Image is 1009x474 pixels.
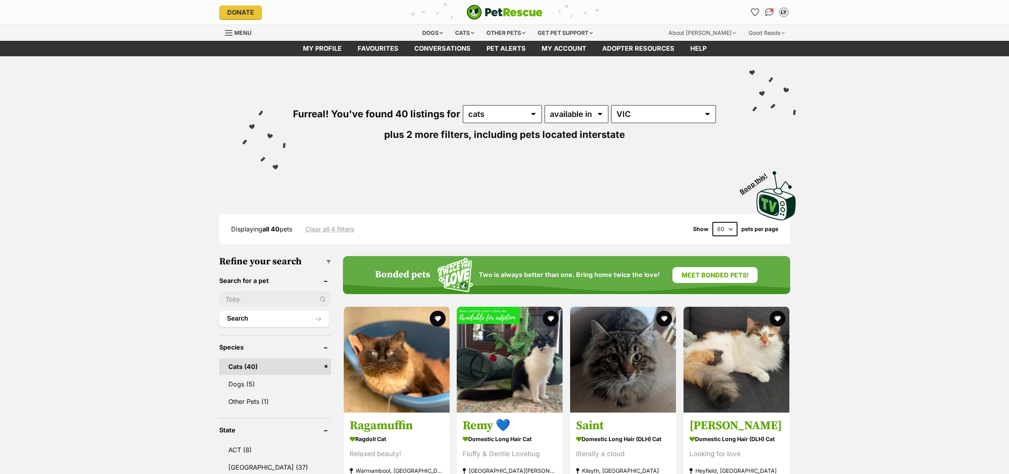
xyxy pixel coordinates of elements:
div: Cats [450,25,480,41]
label: pets per page [741,226,778,232]
div: literally a cloud [576,449,670,460]
a: Favourites [749,6,762,19]
button: My account [777,6,790,19]
span: Show [693,226,708,232]
a: Adopter resources [594,41,682,56]
a: Conversations [763,6,776,19]
a: Other Pets (1) [219,393,331,410]
button: favourite [543,311,559,327]
strong: all 40 [262,225,280,233]
img: Ragamuffin - Ragdoll Cat [344,307,450,413]
h3: Saint [576,419,670,434]
h3: Refine your search [219,256,331,267]
a: Dogs (5) [219,376,331,392]
a: Menu [225,25,257,39]
img: Remy 💙 - Domestic Long Hair Cat [457,307,563,413]
h3: Remy 💙 [463,419,557,434]
div: Fluffy & Gentle Lovebug [463,449,557,460]
a: Clear all 4 filters [305,226,354,233]
img: chat-41dd97257d64d25036548639549fe6c8038ab92f7586957e7f3b1b290dea8141.svg [765,8,774,16]
a: ACT (8) [219,442,331,458]
div: About [PERSON_NAME] [663,25,741,41]
div: Dogs [417,25,448,41]
img: logo-cat-932fe2b9b8326f06289b0f2fb663e598f794de774fb13d1741a6617ecf9a85b4.svg [467,5,543,20]
h3: Ragamuffin [350,419,444,434]
h4: Bonded pets [375,269,430,281]
strong: Domestic Long Hair (DLH) Cat [689,434,783,445]
header: Search for a pet [219,277,331,284]
span: Boop this! [738,167,775,195]
button: Search [219,311,329,327]
strong: Ragdoll Cat [350,434,444,445]
button: favourite [429,311,445,327]
button: favourite [656,311,672,327]
span: Menu [234,29,251,36]
ul: Account quick links [749,6,790,19]
div: Good Reads [743,25,790,41]
div: Looking for love [689,449,783,460]
img: Saint - Domestic Long Hair (DLH) Cat [570,307,676,413]
header: State [219,426,331,434]
a: Cats (40) [219,358,331,375]
button: favourite [770,311,785,327]
img: Squiggle [438,258,473,292]
img: Molly - Domestic Long Hair (DLH) Cat [684,307,789,413]
a: Help [682,41,714,56]
a: My account [534,41,594,56]
img: PetRescue TV logo [756,171,796,220]
a: Meet bonded pets! [672,267,758,283]
span: Displaying pets [231,225,292,233]
a: Boop this! [756,164,796,222]
div: Get pet support [532,25,598,41]
input: Toby [219,292,331,307]
header: Species [219,344,331,351]
strong: Domestic Long Hair (DLH) Cat [576,434,670,445]
span: plus 2 more filters, [384,129,471,140]
div: Relaxed beauty! [350,449,444,460]
span: including pets located interstate [474,129,625,140]
a: PetRescue [467,5,543,20]
a: Favourites [350,41,406,56]
strong: Domestic Long Hair Cat [463,434,557,445]
h3: [PERSON_NAME] [689,419,783,434]
div: LY [780,8,788,16]
span: Two is always better than one. Bring home twice the love! [479,271,660,279]
a: Pet alerts [479,41,534,56]
span: Furreal! You've found 40 listings for [293,108,460,120]
a: My profile [295,41,350,56]
div: Other pets [481,25,531,41]
a: conversations [406,41,479,56]
a: Donate [219,6,262,19]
